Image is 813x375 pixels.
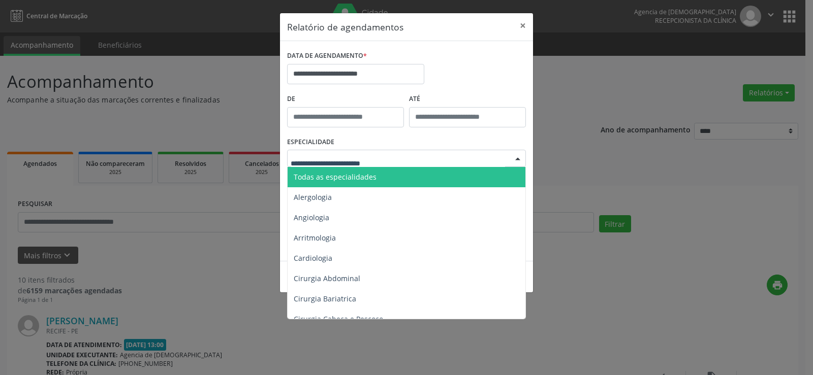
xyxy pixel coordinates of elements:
span: Cirurgia Bariatrica [294,294,356,303]
span: Cirurgia Cabeça e Pescoço [294,314,383,324]
span: Alergologia [294,192,332,202]
span: Cirurgia Abdominal [294,274,360,283]
h5: Relatório de agendamentos [287,20,403,33]
label: DATA DE AGENDAMENTO [287,48,367,64]
span: Todas as especialidades [294,172,377,182]
button: Close [513,13,533,38]
label: ATÉ [409,91,526,107]
label: De [287,91,404,107]
span: Cardiologia [294,253,332,263]
span: Angiologia [294,213,329,222]
label: ESPECIALIDADE [287,134,334,150]
span: Arritmologia [294,233,336,243]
